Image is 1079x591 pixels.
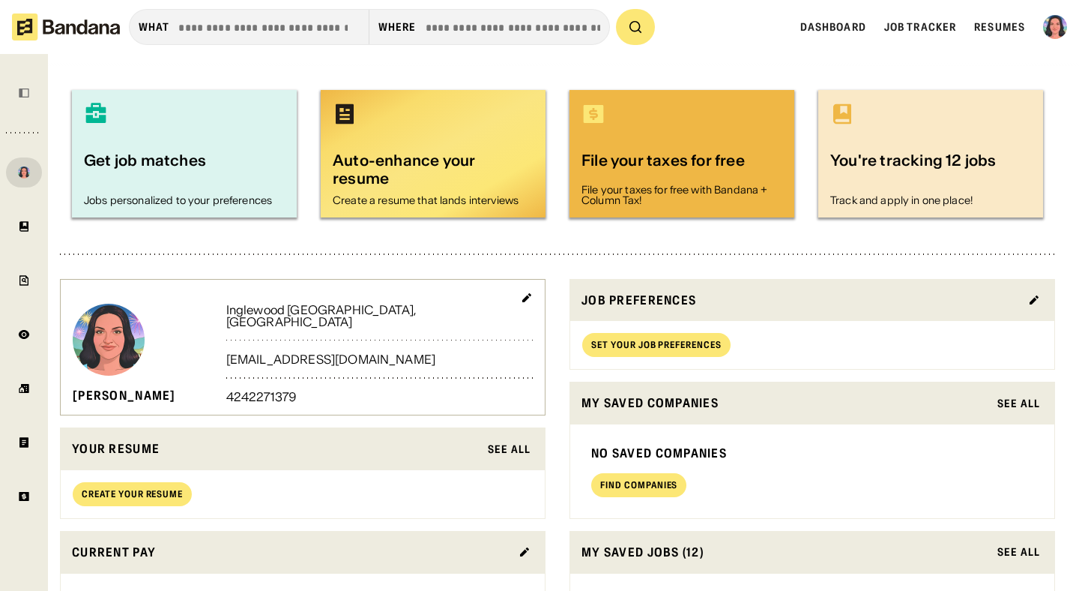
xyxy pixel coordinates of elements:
div: See All [997,398,1040,409]
div: Where [378,20,417,34]
div: File your taxes for free with Bandana + Column Tax! [581,184,782,205]
div: [EMAIL_ADDRESS][DOMAIN_NAME] [226,353,533,365]
a: Profile photo [6,157,42,187]
div: See All [997,547,1040,557]
div: [PERSON_NAME] [73,388,176,403]
div: You're tracking 12 jobs [830,150,1031,189]
div: No saved companies [591,445,1033,461]
div: Your resume [72,439,479,458]
div: Jobs personalized to your preferences [84,195,285,205]
div: Job preferences [581,291,1019,310]
a: Job Tracker [884,20,956,34]
div: See All [488,444,531,454]
div: Set your job preferences [591,340,722,349]
a: Resumes [974,20,1025,34]
div: Create a resume that lands interviews [333,195,534,205]
img: Profile photo [1043,15,1067,39]
img: Profile photo [18,166,30,178]
div: 4242271379 [226,391,533,403]
div: My saved companies [581,394,988,412]
a: Dashboard [800,20,866,34]
div: what [139,20,169,34]
div: Create your resume [82,490,183,499]
img: Bandana logotype [12,13,120,40]
div: Inglewood [GEOGRAPHIC_DATA], [GEOGRAPHIC_DATA] [226,304,533,328]
div: Auto-enhance your resume [333,150,534,189]
div: File your taxes for free [581,150,782,178]
div: My saved jobs (12) [581,543,988,562]
div: Get job matches [84,150,285,189]
div: Current Pay [72,543,510,562]
div: Track and apply in one place! [830,195,1031,205]
div: Find companies [600,481,677,490]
